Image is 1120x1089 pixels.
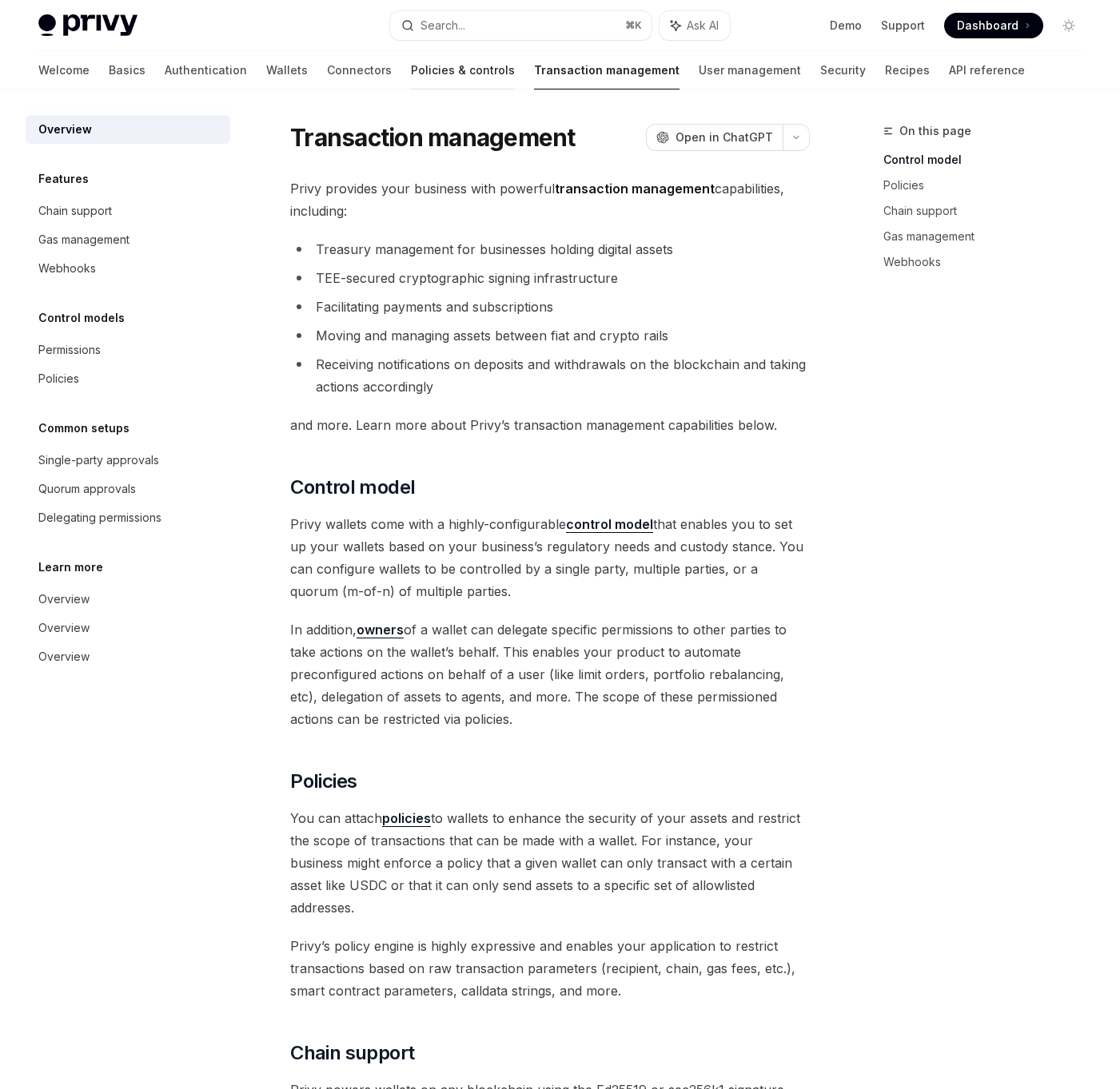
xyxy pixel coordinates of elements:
[290,1040,414,1066] span: Chain support
[38,340,101,360] div: Permissions
[327,51,392,89] a: Connectors
[883,147,1094,173] a: Control model
[38,14,138,37] img: light logo
[38,618,90,638] div: Overview
[38,479,136,499] div: Quorum approvals
[290,353,810,398] li: Receiving notifications on deposits and withdrawals on the blockchain and taking actions accordingly
[38,451,159,470] div: Single-party approvals
[26,254,230,283] a: Webhooks
[290,238,810,260] li: Treasury management for businesses holding digital assets
[957,18,1018,34] span: Dashboard
[38,508,161,527] div: Delegating permissions
[290,177,810,222] span: Privy provides your business with powerful capabilities, including:
[699,51,801,89] a: User management
[899,121,971,141] span: On this page
[566,516,653,533] a: control model
[290,807,810,919] span: You can attach to wallets to enhance the security of your assets and restrict the scope of transa...
[290,123,576,152] h1: Transaction management
[290,267,810,289] li: TEE-secured cryptographic signing infrastructure
[38,230,130,249] div: Gas management
[26,475,230,503] a: Quorum approvals
[26,336,230,364] a: Permissions
[290,935,810,1002] span: Privy’s policy engine is highly expressive and enables your application to restrict transactions ...
[290,769,357,794] span: Policies
[883,249,1094,275] a: Webhooks
[949,51,1025,89] a: API reference
[26,197,230,225] a: Chain support
[290,296,810,318] li: Facilitating payments and subscriptions
[109,51,145,89] a: Basics
[885,51,930,89] a: Recipes
[660,11,730,40] button: Ask AI
[38,201,112,221] div: Chain support
[830,18,862,34] a: Demo
[820,51,866,89] a: Security
[26,585,230,614] a: Overview
[883,198,1094,224] a: Chain support
[38,558,103,577] h5: Learn more
[38,169,89,189] h5: Features
[290,618,810,730] span: In addition, of a wallet can delegate specific permissions to other parties to take actions on th...
[38,308,125,328] h5: Control models
[290,414,810,436] span: and more. Learn more about Privy’s transaction management capabilities below.
[26,364,230,393] a: Policies
[555,181,715,197] strong: transaction management
[1056,13,1082,38] button: Toggle dark mode
[26,642,230,671] a: Overview
[38,647,90,666] div: Overview
[883,173,1094,198] a: Policies
[165,51,247,89] a: Authentication
[290,324,810,347] li: Moving and managing assets between fiat and crypto rails
[646,124,783,151] button: Open in ChatGPT
[534,51,680,89] a: Transaction management
[625,19,642,32] span: ⌘ K
[266,51,308,89] a: Wallets
[881,18,925,34] a: Support
[26,115,230,144] a: Overview
[38,120,92,139] div: Overview
[411,51,515,89] a: Policies & controls
[290,475,415,500] span: Control model
[38,590,90,609] div: Overview
[38,259,96,278] div: Webhooks
[26,225,230,254] a: Gas management
[944,13,1043,38] a: Dashboard
[26,446,230,475] a: Single-party approvals
[357,622,404,638] a: owners
[38,419,130,438] h5: Common setups
[26,614,230,642] a: Overview
[382,810,431,827] a: policies
[566,516,653,532] strong: control model
[38,51,90,89] a: Welcome
[420,16,465,35] div: Search...
[687,18,719,34] span: Ask AI
[883,224,1094,249] a: Gas management
[390,11,651,40] button: Search...⌘K
[676,129,773,145] span: Open in ChatGPT
[38,369,79,388] div: Policies
[290,513,810,602] span: Privy wallets come with a highly-configurable that enables you to set up your wallets based on yo...
[26,503,230,532] a: Delegating permissions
